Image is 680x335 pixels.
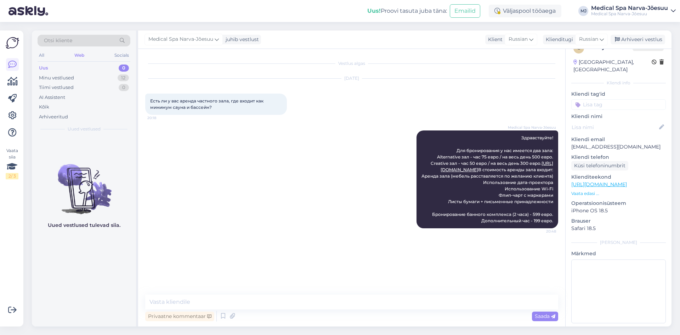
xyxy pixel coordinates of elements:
span: 20:48 [529,229,556,234]
div: Socials [113,51,130,60]
span: Otsi kliente [44,37,72,44]
input: Lisa tag [571,99,666,110]
p: Operatsioonisüsteem [571,200,666,207]
p: Kliendi email [571,136,666,143]
div: Tiimi vestlused [39,84,74,91]
span: Russian [579,35,598,43]
div: 12 [118,74,129,82]
b: Uus! [367,7,381,14]
div: Proovi tasuta juba täna: [367,7,447,15]
span: Saada [535,313,555,319]
p: Kliendi nimi [571,113,666,120]
div: Vestlus algas [145,60,558,67]
div: All [38,51,46,60]
div: Vaata siia [6,147,18,179]
p: Märkmed [571,250,666,257]
div: MJ [578,6,588,16]
div: [PERSON_NAME] [571,239,666,246]
p: Kliendi telefon [571,153,666,161]
div: Minu vestlused [39,74,74,82]
div: 0 [119,84,129,91]
p: [EMAIL_ADDRESS][DOMAIN_NAME] [571,143,666,151]
p: Vaata edasi ... [571,190,666,197]
span: Uued vestlused [68,126,101,132]
div: Klienditugi [543,36,573,43]
div: 0 [119,65,129,72]
div: juhib vestlust [223,36,259,43]
img: Askly Logo [6,36,19,50]
span: 20:18 [147,115,174,121]
span: Medical Spa Narva-Jõesuu [508,125,556,130]
div: Arhiveeri vestlus [611,35,665,44]
div: Web [73,51,86,60]
div: Uus [39,65,48,72]
div: 2 / 3 [6,173,18,179]
div: Küsi telefoninumbrit [571,161,628,171]
span: Russian [509,35,528,43]
img: No chats [32,151,136,215]
p: Brauser [571,217,666,225]
div: [GEOGRAPHIC_DATA], [GEOGRAPHIC_DATA] [573,58,652,73]
span: Есть ли у вас аренда частного зала, где входит как минимум сауна и бассейн? [150,98,265,110]
p: Uued vestlused tulevad siia. [48,222,120,229]
a: Medical Spa Narva-JõesuuMedical Spa Narva-Jõesuu [591,5,676,17]
div: Privaatne kommentaar [145,312,214,321]
span: Medical Spa Narva-Jõesuu [148,35,213,43]
div: AI Assistent [39,94,65,101]
p: iPhone OS 18.5 [571,207,666,214]
a: [URL][DOMAIN_NAME] [571,181,627,188]
div: Arhiveeritud [39,113,68,121]
input: Lisa nimi [572,123,658,131]
button: Emailid [450,4,480,18]
div: Medical Spa Narva-Jõesuu [591,5,668,11]
p: Kliendi tag'id [571,90,666,98]
div: Medical Spa Narva-Jõesuu [591,11,668,17]
div: [DATE] [145,75,558,82]
p: Safari 18.5 [571,225,666,232]
div: Kõik [39,104,49,111]
p: Klienditeekond [571,173,666,181]
div: Väljaspool tööaega [489,5,561,17]
div: Kliendi info [571,80,666,86]
div: Klient [485,36,503,43]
